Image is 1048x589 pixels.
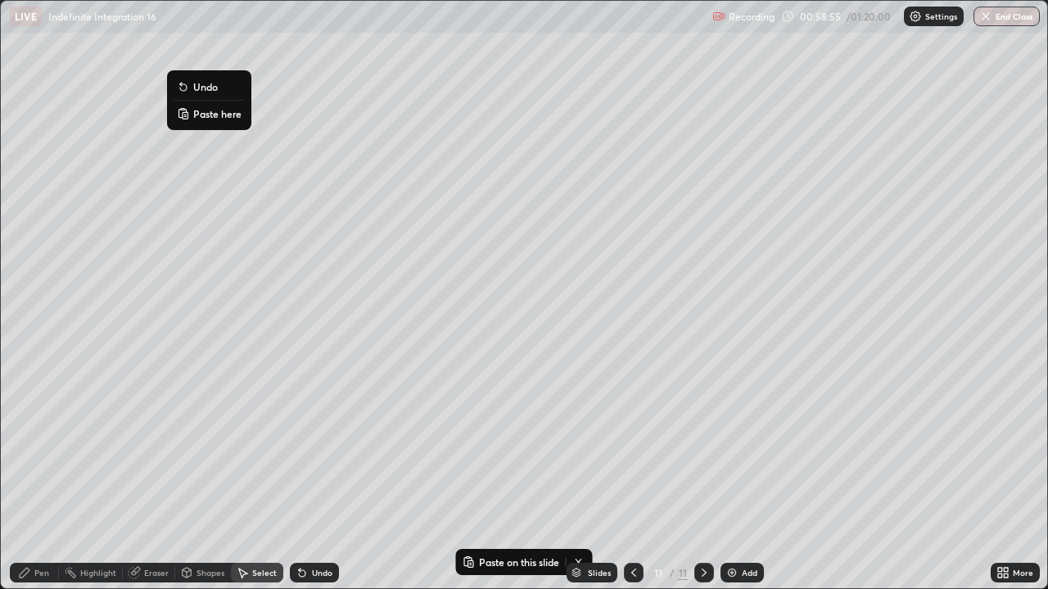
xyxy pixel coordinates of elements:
div: Highlight [80,569,116,577]
p: Settings [925,12,957,20]
img: add-slide-button [725,566,739,579]
div: Pen [34,569,49,577]
div: / [670,568,675,578]
p: Recording [729,11,775,23]
button: Paste on this slide [459,552,562,572]
div: Select [252,569,277,577]
button: Paste here [174,104,245,124]
p: LIVE [15,10,37,23]
div: More [1013,569,1033,577]
p: Indefinite Integration 16 [48,10,156,23]
div: Eraser [144,569,169,577]
button: End Class [973,7,1040,26]
div: 11 [678,565,688,580]
div: Shapes [196,569,224,577]
img: recording.375f2c34.svg [712,10,725,23]
div: Add [742,569,757,577]
button: Undo [174,77,245,97]
img: class-settings-icons [909,10,922,23]
div: Undo [312,569,332,577]
img: end-class-cross [979,10,992,23]
div: Slides [588,569,611,577]
p: Paste on this slide [479,555,559,569]
div: 11 [650,568,666,578]
p: Undo [193,80,218,93]
p: Paste here [193,107,242,120]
